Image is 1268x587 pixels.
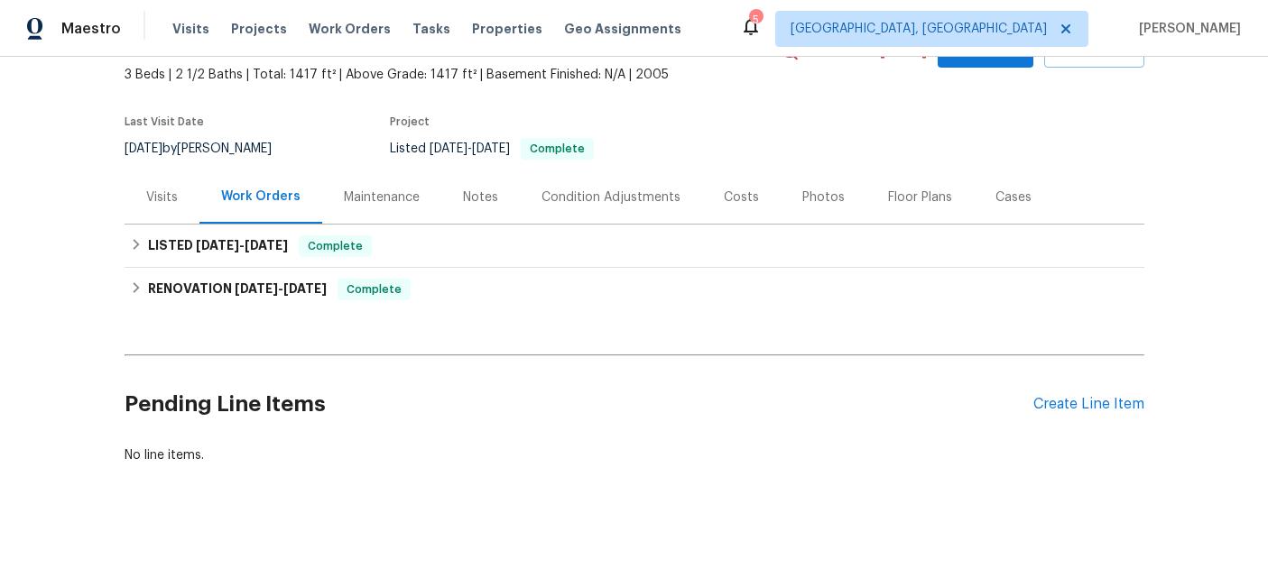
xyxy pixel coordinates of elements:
div: Maintenance [344,188,420,206]
div: Floor Plans [888,188,952,206]
span: - [196,239,288,252]
h6: RENOVATION [148,279,327,300]
span: [DATE] [235,282,278,295]
span: Geo Assignments [564,20,681,38]
h2: Pending Line Items [125,362,1033,446]
div: LISTED [DATE]-[DATE]Complete [125,225,1144,268]
span: [DATE] [472,142,510,155]
span: [DATE] [430,142,467,155]
span: Complete [523,143,592,154]
span: - [235,282,327,295]
span: Work Orders [309,20,391,38]
span: [DATE] [196,239,239,252]
div: Create Line Item [1033,396,1144,413]
span: Visits [172,20,209,38]
span: - [430,142,510,155]
span: [GEOGRAPHIC_DATA], [GEOGRAPHIC_DATA] [791,20,1047,38]
span: [DATE] [245,239,288,252]
span: Properties [472,20,542,38]
div: RENOVATION [DATE]-[DATE]Complete [125,268,1144,311]
span: Maestro [61,20,121,38]
div: Costs [724,188,759,206]
div: 5 [749,11,762,29]
div: Cases [995,188,1032,206]
div: Notes [463,188,498,206]
h6: LISTED [148,235,288,257]
span: Last Visit Date [125,116,204,127]
div: Visits [146,188,178,206]
span: Complete [339,280,409,298]
span: Projects [231,20,287,38]
div: Work Orders [221,188,301,206]
span: [DATE] [125,142,162,155]
div: Photos [802,188,845,206]
span: Project [390,116,430,127]
span: Listed [390,142,594,155]
span: Tasks [412,23,450,35]
div: Condition Adjustments [541,188,680,206]
span: 3 Beds | 2 1/2 Baths | Total: 1417 ft² | Above Grade: 1417 ft² | Basement Finished: N/A | 2005 [125,66,779,84]
span: Complete [301,237,370,255]
span: [PERSON_NAME] [1132,20,1241,38]
div: No line items. [125,446,1144,464]
div: by [PERSON_NAME] [125,138,293,160]
span: [DATE] [283,282,327,295]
